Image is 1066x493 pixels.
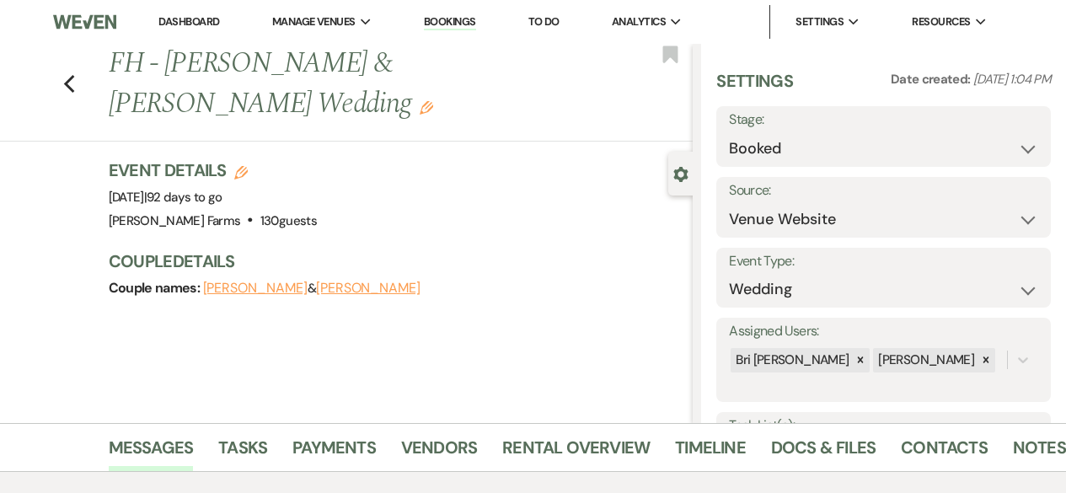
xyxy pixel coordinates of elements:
[158,14,219,29] a: Dashboard
[53,4,115,40] img: Weven Logo
[420,99,433,115] button: Edit
[729,179,1038,203] label: Source:
[316,281,421,295] button: [PERSON_NAME]
[912,13,970,30] span: Resources
[729,249,1038,274] label: Event Type:
[109,212,241,229] span: [PERSON_NAME] Farms
[729,319,1038,344] label: Assigned Users:
[873,348,977,372] div: [PERSON_NAME]
[109,44,570,124] h1: FH - [PERSON_NAME] & [PERSON_NAME] Wedding
[973,71,1051,88] span: [DATE] 1:04 PM
[729,414,1038,438] label: Task List(s):
[109,249,677,273] h3: Couple Details
[891,71,973,88] span: Date created:
[147,189,222,206] span: 92 days to go
[203,281,308,295] button: [PERSON_NAME]
[424,14,476,30] a: Bookings
[203,280,421,297] span: &
[292,434,376,471] a: Payments
[771,434,876,471] a: Docs & Files
[731,348,851,372] div: Bri [PERSON_NAME]
[109,434,194,471] a: Messages
[272,13,356,30] span: Manage Venues
[673,165,688,181] button: Close lead details
[716,69,793,106] h3: Settings
[109,279,203,297] span: Couple names:
[144,189,222,206] span: |
[109,189,222,206] span: [DATE]
[612,13,666,30] span: Analytics
[795,13,844,30] span: Settings
[502,434,650,471] a: Rental Overview
[260,212,317,229] span: 130 guests
[901,434,988,471] a: Contacts
[401,434,477,471] a: Vendors
[218,434,267,471] a: Tasks
[528,14,560,29] a: To Do
[109,158,317,182] h3: Event Details
[729,108,1038,132] label: Stage:
[675,434,746,471] a: Timeline
[1013,434,1066,471] a: Notes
